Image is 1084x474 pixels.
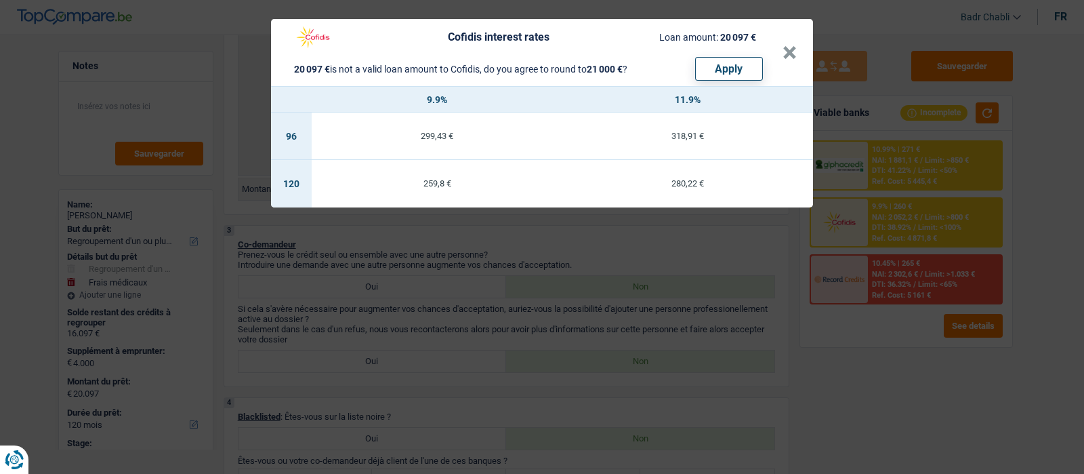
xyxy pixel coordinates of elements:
span: Loan amount: [659,32,718,43]
div: is not a valid loan amount to Cofidis, do you agree to round to ? [294,64,627,74]
button: Apply [695,57,763,81]
img: Cofidis [287,24,339,50]
span: 20 097 € [720,32,756,43]
div: 280,22 € [562,179,813,188]
span: 20 097 € [294,64,330,75]
div: Cofidis interest rates [448,32,549,43]
div: 299,43 € [312,132,562,140]
button: × [783,46,797,60]
span: 21 000 € [587,64,623,75]
th: 11.9% [562,87,813,113]
td: 96 [271,113,312,160]
div: 259,8 € [312,179,562,188]
td: 120 [271,160,312,208]
th: 9.9% [312,87,562,113]
div: 318,91 € [562,132,813,140]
